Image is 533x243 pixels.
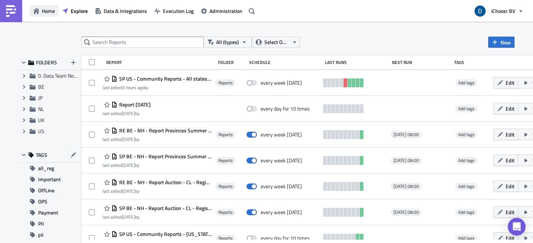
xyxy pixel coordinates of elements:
img: PushMetrics [5,5,17,17]
span: SP US - Community Reports - Pennsylvania [117,231,212,237]
div: every week on Monday [261,131,302,138]
span: Add tags [458,234,475,242]
button: Important [19,174,80,185]
span: New [500,38,511,46]
div: every week on Monday [261,209,302,216]
input: Search Reports [81,37,204,48]
button: Home [30,5,58,17]
div: Open Intercom Messenger [508,218,526,236]
button: pii [19,229,80,240]
span: Add tags [455,209,477,216]
button: Select Owner [252,37,300,48]
span: TAGS [36,152,47,158]
button: all_reg [19,163,80,174]
span: Home [42,7,55,15]
div: every day for 10 times [261,105,310,112]
span: SP BE - NH - Report Auction - CL - Registraties en Acceptatie fase Fall 2025 [117,205,212,212]
span: Reports [218,80,233,86]
span: Important [38,174,61,185]
div: Tags [454,60,490,65]
button: Payment [19,207,80,218]
span: Reports [218,235,233,241]
span: Reports [218,183,233,189]
span: Select Owner [264,38,289,46]
span: Add tags [455,234,477,242]
button: iChoosr BV [470,3,527,19]
time: 2025-09-03T09:38:36Z [122,188,135,195]
span: US [38,127,44,135]
span: Add tags [455,157,477,164]
div: every week on Friday [261,80,302,86]
span: Edit [506,79,514,87]
button: Data & Integrations [91,5,151,17]
button: Edit [493,129,518,140]
span: Administration [209,7,242,15]
span: PII [38,218,44,229]
span: JP [38,94,43,102]
button: Edit [493,206,518,218]
time: 2025-09-03T09:43:56Z [122,136,135,143]
span: pii [38,229,43,240]
span: Edit [506,156,514,164]
span: [DATE] 08:00 [393,158,419,163]
div: Last Runs [325,60,388,65]
div: last edited by [103,162,212,168]
span: Add tags [455,183,477,190]
span: Report 2025-09-08 [117,101,151,108]
span: Edit [506,234,514,242]
span: OPS [38,196,47,207]
button: Explore [58,5,91,17]
span: BE [38,83,44,91]
button: All (types) [204,37,252,48]
time: 2025-09-03T09:42:45Z [122,162,135,169]
span: [DATE] 08:00 [393,132,419,138]
span: Add tags [455,131,477,138]
span: Edit [506,105,514,112]
div: Folder [218,60,245,65]
button: Administration [197,5,246,17]
div: Schedule [249,60,321,65]
span: UK [38,116,44,124]
span: Add tags [458,105,475,112]
span: All (types) [216,38,239,46]
span: RE BE - NH - Report Auction - CL - Registraties en Acceptatie fase Fall 2025 [117,179,212,186]
div: last edited by [103,111,151,116]
time: 2025-09-03T09:33:54Z [122,213,135,220]
span: Data & Integrations [104,7,147,15]
span: iChoosr BV [491,7,515,15]
span: Reports [218,132,233,138]
span: Add tags [455,79,477,87]
button: OPS [19,196,80,207]
span: Add tags [458,131,475,138]
span: Reports [218,158,233,163]
button: Execution Log [151,5,197,17]
span: Edit [506,182,514,190]
span: RE BE - NH - Report Provinces Summer 2025 Installations West-Vlaanderen en Provincie Oost-Vlaanderen [117,127,212,134]
span: OffLine [38,185,54,196]
span: [DATE] 08:00 [393,209,419,215]
time: 2025-09-11T08:03:27Z [122,84,144,91]
span: NL [38,105,44,113]
button: Edit [493,77,518,88]
span: Payment [38,207,58,218]
span: FOLDERS [36,59,57,66]
span: Add tags [458,157,475,164]
img: Avatar [474,5,486,17]
button: Edit [493,103,518,114]
div: last edited by [103,188,212,194]
span: Edit [506,208,514,216]
button: New [488,37,514,48]
span: Explore [71,7,88,15]
span: Add tags [455,105,477,112]
span: Add tags [458,183,475,190]
button: Edit [493,155,518,166]
div: Report [106,60,215,65]
span: SP BE - NH - Report Provinces Summer 2025 Installations [117,153,212,160]
div: Next Run [392,60,451,65]
div: last edited by [103,214,212,220]
span: Add tags [458,79,475,86]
